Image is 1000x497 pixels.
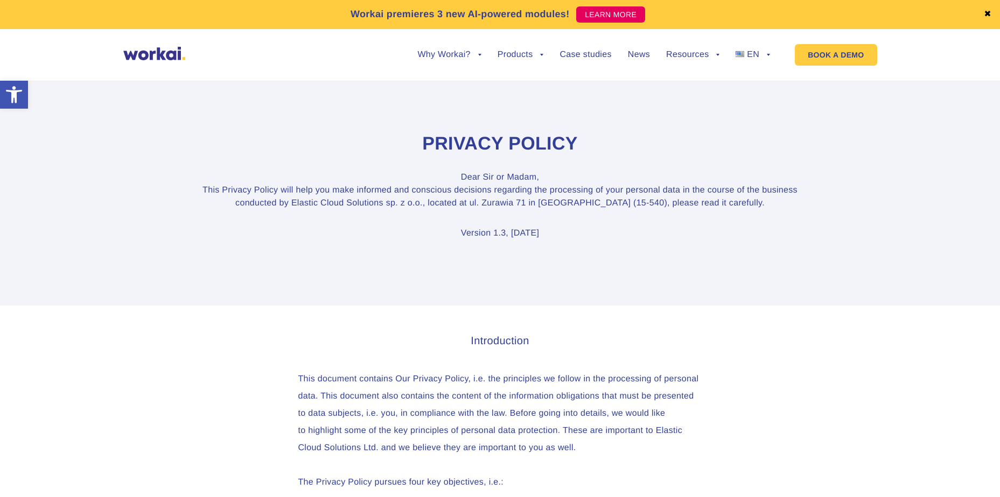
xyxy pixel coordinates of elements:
[201,227,799,240] p: Version 1.3, [DATE]
[560,51,611,59] a: Case studies
[747,50,759,59] span: EN
[576,6,645,23] a: LEARN MORE
[666,51,719,59] a: Resources
[298,371,702,457] p: This document contains Our Privacy Policy, i.e. the principles we follow in the processing of per...
[351,7,570,22] p: Workai premieres 3 new AI-powered modules!
[498,51,544,59] a: Products
[417,51,481,59] a: Why Workai?
[628,51,650,59] a: News
[201,171,799,210] p: Dear Sir or Madam, This Privacy Policy will help you make informed and conscious decisions regard...
[298,333,702,349] h3: Introduction
[201,132,799,157] h1: Privacy Policy
[984,10,991,19] a: ✖
[298,474,702,491] p: The Privacy Policy pursues four key objectives, i.e.:
[795,44,877,66] a: BOOK A DEMO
